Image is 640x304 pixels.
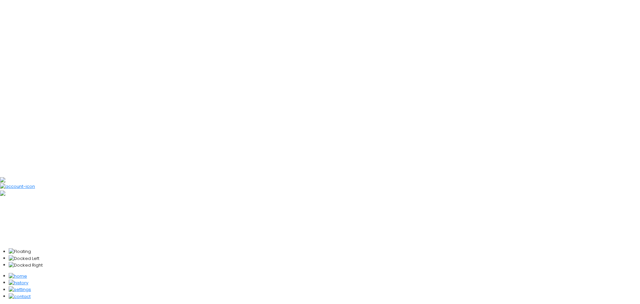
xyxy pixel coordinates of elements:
img: Home [9,273,27,280]
img: Docked Right [9,262,43,269]
img: Settings [9,286,31,293]
img: Contact [9,293,31,300]
img: Floating [9,248,31,255]
img: History [9,280,28,286]
img: Docked Left [9,255,39,262]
